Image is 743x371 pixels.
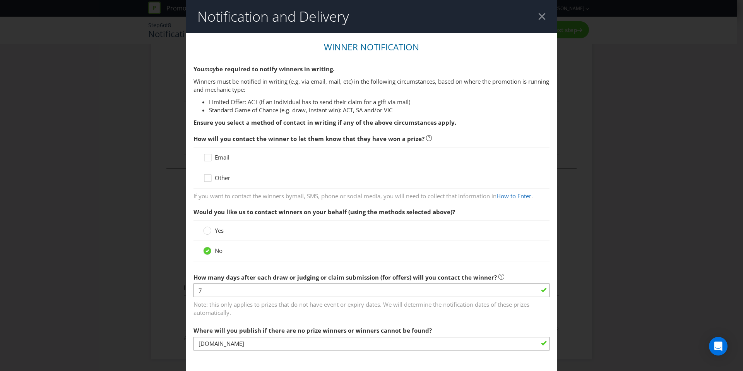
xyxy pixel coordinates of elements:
p: Winners must be notified in writing (e.g. via email, mail, etc) in the following circumstances, b... [193,77,550,94]
span: be required to notify winners in writing. [216,65,334,73]
span: . [531,192,533,200]
span: How many days after each draw or judging or claim submission (for offers) will you contact the wi... [193,273,497,281]
span: mail, SMS, phone or social media [292,192,380,200]
em: may [204,65,216,73]
span: Yes [215,227,224,234]
a: How to Enter [496,192,531,200]
span: , you will need to collect that information in [380,192,496,200]
legend: Winner Notification [314,41,429,53]
span: How will you contact the winner to let them know that they have won a prize? [193,135,425,143]
li: Standard Game of Chance (e.g. draw, instant win): ACT, SA and/or VIC [209,106,550,114]
span: Where will you publish if there are no prize winners or winners cannot be found? [193,326,432,334]
span: You [193,65,204,73]
h2: Notification and Delivery [197,9,349,24]
span: If you want to contact the winners by [193,192,292,200]
span: Other [215,174,230,182]
span: Would you like us to contact winners on your behalf (using the methods selected above)? [193,208,455,216]
li: Limited Offer: ACT (if an individual has to send their claim for a gift via mail) [209,98,550,106]
span: Note: this only applies to prizes that do not have event or expiry dates. We will determine the n... [193,297,550,317]
span: No [215,247,223,254]
strong: Ensure you select a method of contact in writing if any of the above circumstances apply. [193,119,456,126]
div: Open Intercom Messenger [709,337,728,356]
span: Email [215,153,229,161]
